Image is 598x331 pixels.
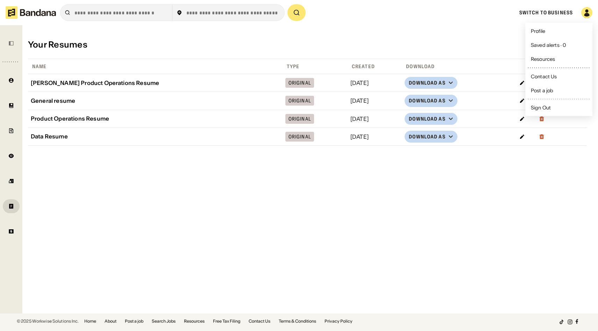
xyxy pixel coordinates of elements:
[213,319,240,323] a: Free Tax Filing
[528,39,590,51] a: Saved alerts · 0
[284,63,299,70] div: Type
[184,319,205,323] a: Resources
[409,134,445,140] div: Download as
[350,98,399,103] div: [DATE]
[29,63,47,70] div: Name
[289,134,311,139] div: Original
[349,63,375,70] div: Created
[528,85,590,96] a: Post a job
[84,319,96,323] a: Home
[531,74,557,79] div: Contact Us
[289,98,311,103] div: Original
[350,80,399,86] div: [DATE]
[279,319,316,323] a: Terms & Conditions
[528,26,590,37] a: Profile
[152,319,176,323] a: Search Jobs
[409,116,445,122] div: Download as
[31,80,280,86] div: [PERSON_NAME] Product Operations Resume
[531,105,551,110] div: Sign Out
[6,6,56,19] img: Bandana logotype
[528,71,590,82] a: Contact Us
[289,80,311,85] div: Original
[528,53,590,65] a: Resources
[31,98,280,104] div: General resume
[403,63,435,70] div: Download
[105,319,116,323] a: About
[531,57,555,62] div: Resources
[409,98,445,104] div: Download as
[325,319,353,323] a: Privacy Policy
[28,40,87,50] div: Your Resumes
[409,80,445,86] div: Download as
[350,116,399,122] div: [DATE]
[531,43,566,48] div: Saved alerts · 0
[531,29,545,34] div: Profile
[125,319,143,323] a: Post a job
[249,319,270,323] a: Contact Us
[289,116,311,121] div: Original
[519,9,573,16] a: Switch to Business
[31,115,280,122] div: Product Operations Resume
[31,133,280,140] div: Data Resume
[17,319,79,323] div: © 2025 Workwise Solutions Inc.
[531,88,553,93] div: Post a job
[350,134,399,139] div: [DATE]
